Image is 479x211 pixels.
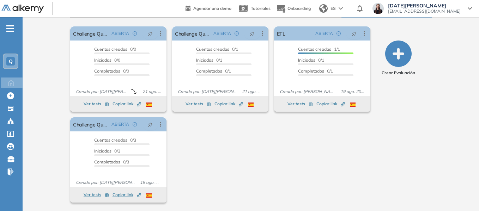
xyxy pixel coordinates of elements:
[140,88,164,95] span: 21 ago. 2025
[73,26,109,41] a: Challenge Quales (Level 6/7/8)
[388,3,461,8] span: [DATE][PERSON_NAME]
[336,31,341,36] span: check-circle
[94,68,129,74] span: 0/0
[148,122,153,127] span: pushpin
[113,100,141,108] button: Copiar link
[186,100,211,108] button: Ver tests
[350,103,356,107] img: ESP
[248,103,254,107] img: ESP
[287,100,313,108] button: Ver tests
[111,121,129,128] span: ABIERTA
[143,28,158,39] button: pushpin
[6,28,14,29] i: -
[196,68,222,74] span: Completados
[298,68,333,74] span: 0/1
[73,179,137,186] span: Creado por: [DATE][PERSON_NAME]
[146,103,152,107] img: ESP
[213,30,231,37] span: ABIERTA
[339,7,343,10] img: arrow
[287,6,311,11] span: Onboarding
[146,193,152,198] img: ESP
[111,30,129,37] span: ABIERTA
[94,148,120,154] span: 0/3
[94,137,136,143] span: 0/3
[382,41,415,76] button: Crear Evaluación
[94,46,136,52] span: 0/0
[382,70,415,76] span: Crear Evaluación
[331,5,336,12] span: ES
[133,31,137,36] span: check-circle
[298,46,340,52] span: 1/1
[196,46,229,52] span: Cuentas creadas
[196,57,213,63] span: Iniciadas
[186,4,231,12] a: Agendar una demo
[175,26,211,41] a: Challenge Quales (Level 4/5)
[298,57,324,63] span: 0/1
[298,46,331,52] span: Cuentas creadas
[277,88,338,95] span: Creado por: [PERSON_NAME]
[352,31,357,36] span: pushpin
[346,28,362,39] button: pushpin
[196,46,238,52] span: 0/1
[388,8,461,14] span: [EMAIL_ADDRESS][DOMAIN_NAME]
[214,101,243,107] span: Copiar link
[73,88,131,95] span: Creado por: [DATE][PERSON_NAME]
[113,192,141,198] span: Copiar link
[143,119,158,130] button: pushpin
[316,100,345,108] button: Copiar link
[94,57,120,63] span: 0/0
[113,191,141,199] button: Copiar link
[250,31,255,36] span: pushpin
[196,68,231,74] span: 0/1
[251,6,271,11] span: Tutoriales
[94,57,111,63] span: Iniciadas
[94,68,120,74] span: Completados
[235,31,239,36] span: check-circle
[239,88,266,95] span: 21 ago. 2025
[298,57,315,63] span: Iniciadas
[94,148,111,154] span: Iniciadas
[73,117,109,131] a: Challenge Quales (Level 2/3) - PBI
[1,5,44,13] img: Logo
[338,88,368,95] span: 19 ago. 2025
[94,159,120,165] span: Completados
[315,30,333,37] span: ABIERTA
[94,46,127,52] span: Cuentas creadas
[319,4,328,13] img: world
[316,101,345,107] span: Copiar link
[113,101,141,107] span: Copiar link
[148,31,153,36] span: pushpin
[244,28,260,39] button: pushpin
[84,100,109,108] button: Ver tests
[214,100,243,108] button: Copiar link
[9,58,13,64] span: Q
[298,68,324,74] span: Completados
[133,122,137,126] span: check-circle
[84,191,109,199] button: Ver tests
[196,57,222,63] span: 0/1
[277,26,285,41] a: ETL
[137,179,164,186] span: 18 ago. 2025
[94,137,127,143] span: Cuentas creadas
[276,1,311,16] button: Onboarding
[94,159,129,165] span: 0/3
[193,6,231,11] span: Agendar una demo
[175,88,239,95] span: Creado por: [DATE][PERSON_NAME]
